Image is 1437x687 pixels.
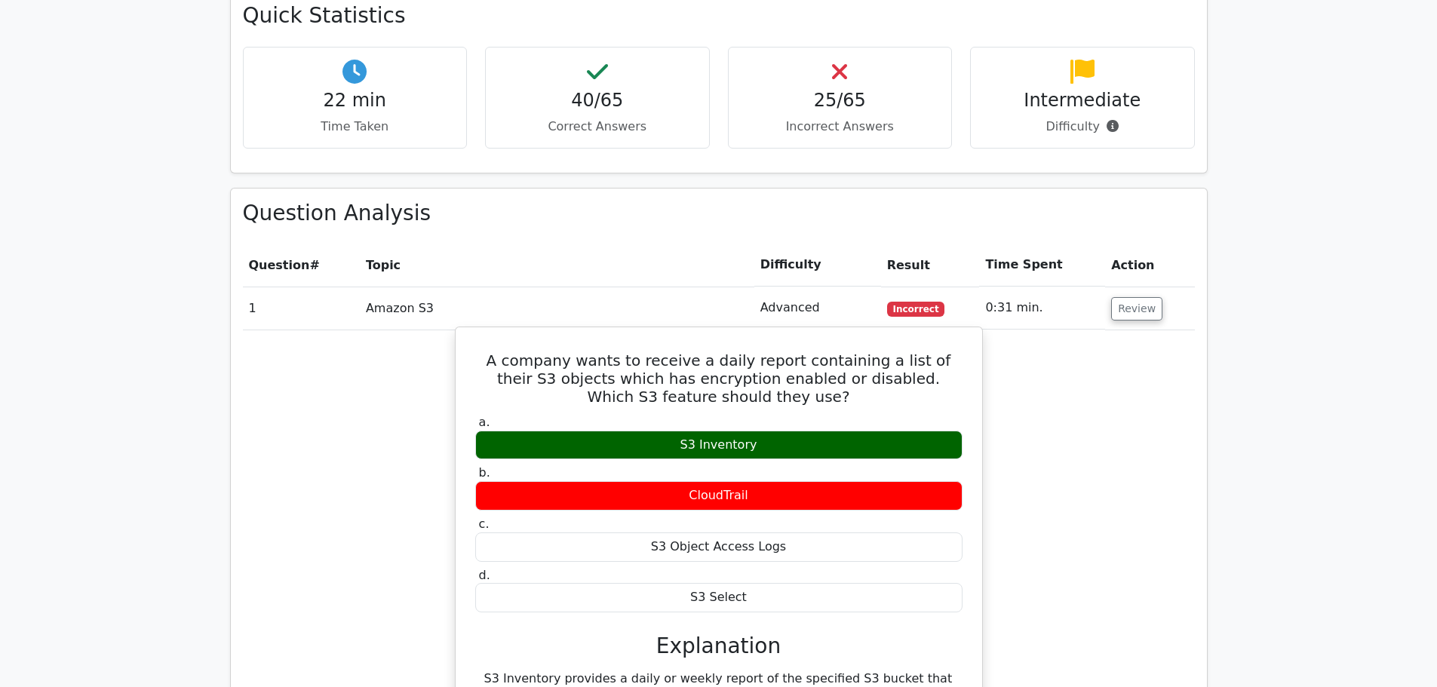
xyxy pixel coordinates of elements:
[243,244,360,287] th: #
[887,302,945,317] span: Incorrect
[360,244,754,287] th: Topic
[475,532,963,562] div: S3 Object Access Logs
[475,431,963,460] div: S3 Inventory
[479,568,490,582] span: d.
[754,287,881,330] td: Advanced
[484,633,953,659] h3: Explanation
[1105,244,1194,287] th: Action
[475,481,963,511] div: CloudTrail
[741,118,940,136] p: Incorrect Answers
[741,90,940,112] h4: 25/65
[479,465,490,480] span: b.
[983,118,1182,136] p: Difficulty
[243,3,1195,29] h3: Quick Statistics
[256,118,455,136] p: Time Taken
[979,287,1105,330] td: 0:31 min.
[479,415,490,429] span: a.
[474,351,964,406] h5: A company wants to receive a daily report containing a list of their S3 objects which has encrypt...
[754,244,881,287] th: Difficulty
[1111,297,1162,320] button: Review
[498,118,697,136] p: Correct Answers
[475,583,963,612] div: S3 Select
[979,244,1105,287] th: Time Spent
[479,517,490,531] span: c.
[498,90,697,112] h4: 40/65
[243,287,360,330] td: 1
[360,287,754,330] td: Amazon S3
[249,258,310,272] span: Question
[256,90,455,112] h4: 22 min
[881,244,980,287] th: Result
[983,90,1182,112] h4: Intermediate
[243,201,1195,226] h3: Question Analysis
